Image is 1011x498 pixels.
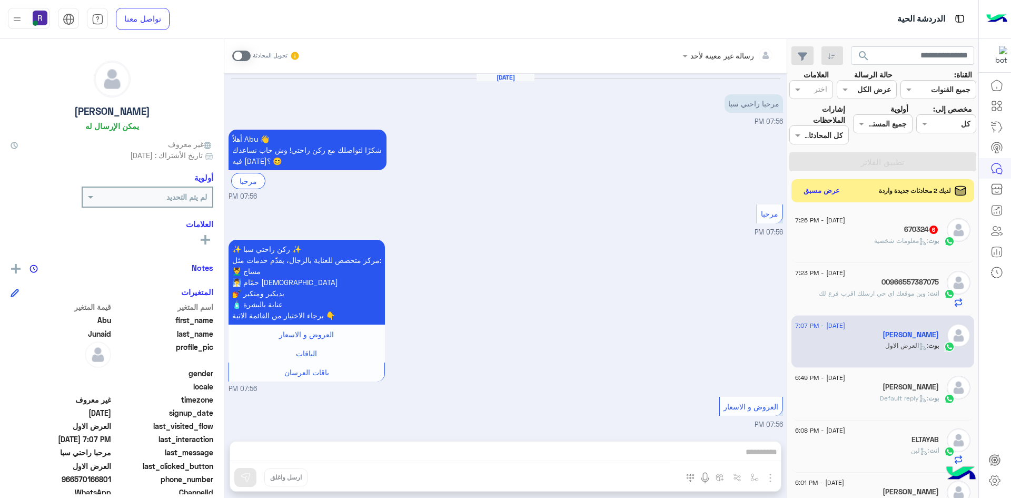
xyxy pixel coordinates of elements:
[11,487,111,498] span: 2
[944,394,955,404] img: WhatsApp
[85,341,111,368] img: defaultAdmin.png
[113,434,214,445] span: last_interaction
[874,237,928,245] span: : معلومات شخصية
[11,407,111,418] span: 2025-07-17T16:56:20.178Z
[929,289,939,297] span: انت
[943,456,979,493] img: hulul-logo.png
[113,381,214,392] span: locale
[229,130,386,170] p: 17/7/2025, 7:56 PM
[897,12,945,26] p: الدردشة الحية
[11,434,111,445] span: 2025-08-10T16:07:09.688Z
[885,341,928,349] span: : العرض الاول
[92,13,104,25] img: tab
[113,368,214,379] span: gender
[883,487,939,496] h5: Sameeh Mohammed Ali
[761,209,778,218] span: مرحبا
[947,271,970,295] img: defaultAdmin.png
[944,446,955,457] img: WhatsApp
[253,52,288,60] small: تحويل المحادثة
[229,192,257,202] span: 07:56 PM
[944,236,955,247] img: WhatsApp
[933,103,972,114] label: مخصص إلى:
[33,11,47,25] img: userImage
[113,394,214,405] span: timezone
[192,263,213,272] h6: Notes
[194,173,213,182] h6: أولوية
[795,268,845,278] span: [DATE] - 7:23 PM
[231,173,265,189] div: مرحبا
[819,289,929,297] span: وين موقعك اي حي ارسلك اقرب فرع لك
[890,103,908,114] label: أولوية
[854,69,893,80] label: حالة الرسالة
[63,13,75,25] img: tab
[725,94,783,113] p: 17/7/2025, 7:56 PM
[795,321,845,330] span: [DATE] - 7:07 PM
[814,83,829,97] div: اختر
[11,315,111,326] span: Abu
[284,368,329,377] span: باقات العرسان
[911,446,929,454] span: : لبن
[229,384,257,394] span: 07:56 PM
[113,301,214,313] span: اسم المتغير
[94,61,130,97] img: defaultAdmin.png
[953,12,966,25] img: tab
[799,183,845,199] button: عرض مسبق
[113,461,214,472] span: last_clicked_button
[85,121,139,131] h6: يمكن الإرسال له
[11,447,111,458] span: مرحبا راحتي سبا
[279,330,334,339] span: العروض و الاسعار
[87,8,108,30] a: tab
[11,13,24,26] img: profile
[851,46,877,69] button: search
[477,74,534,81] h6: [DATE]
[11,421,111,432] span: العرض الاول
[113,328,214,339] span: last_name
[883,330,939,339] h5: Abu Junaid
[74,105,150,118] h5: [PERSON_NAME]
[11,381,111,392] span: null
[11,264,21,274] img: add
[947,324,970,347] img: defaultAdmin.png
[857,50,870,62] span: search
[789,103,845,126] label: إشارات الملاحظات
[988,46,1007,65] img: 322853014244696
[11,328,111,339] span: Junaid
[130,150,203,161] span: تاريخ الأشتراك : [DATE]
[113,315,214,326] span: first_name
[11,474,111,485] span: 966570166801
[795,426,845,435] span: [DATE] - 6:08 PM
[11,301,111,313] span: قيمة المتغير
[904,225,939,234] h5: 670324
[954,69,972,80] label: القناة:
[928,237,939,245] span: بوت
[804,69,829,80] label: العلامات
[795,373,845,383] span: [DATE] - 6:49 PM
[755,118,783,125] span: 07:56 PM
[795,478,844,487] span: [DATE] - 6:01 PM
[880,394,928,402] span: : Default reply
[947,376,970,399] img: defaultAdmin.png
[29,265,38,273] img: notes
[264,468,308,486] button: ارسل واغلق
[113,487,214,498] span: ChannelId
[296,349,317,358] span: الباقات
[911,435,939,444] h5: ELTAYAB
[113,407,214,418] span: signup_date
[113,341,214,366] span: profile_pic
[181,287,213,297] h6: المتغيرات
[11,219,213,229] h6: العلامات
[944,341,955,352] img: WhatsApp
[113,447,214,458] span: last_message
[168,139,213,150] span: غير معروف
[789,152,976,171] button: تطبيق الفلاتر
[928,341,939,349] span: بوت
[229,240,385,325] p: 17/7/2025, 7:56 PM
[879,186,951,196] span: لديك 2 محادثات جديدة واردة
[11,394,111,405] span: غير معروف
[944,289,955,299] img: WhatsApp
[986,8,1007,30] img: Logo
[11,368,111,379] span: null
[947,218,970,242] img: defaultAdmin.png
[929,226,938,234] span: 6
[11,461,111,472] span: العرض الاول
